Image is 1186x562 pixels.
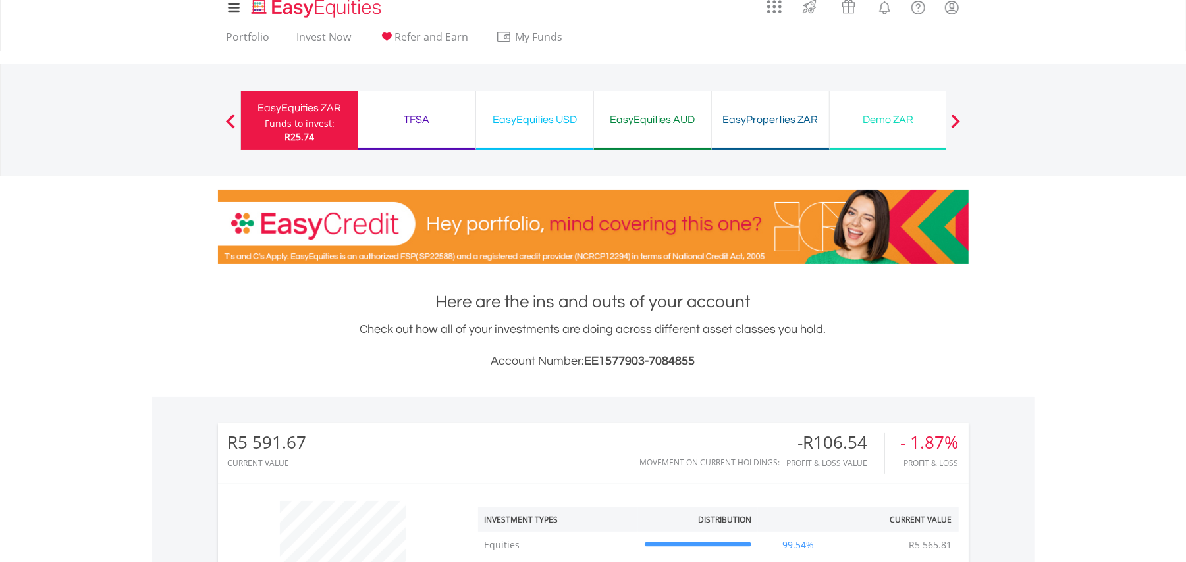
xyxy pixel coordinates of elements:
[218,290,969,314] h1: Here are the ins and outs of your account
[228,459,307,467] div: CURRENT VALUE
[758,532,838,558] td: 99.54%
[249,99,350,117] div: EasyEquities ZAR
[373,30,474,51] a: Refer and Earn
[218,320,969,370] div: Check out how all of your investments are doing across different asset classes you hold.
[901,433,959,452] div: - 1.87%
[942,120,969,134] button: Next
[838,111,939,129] div: Demo ZAR
[284,130,314,143] span: R25.74
[838,507,959,532] th: Current Value
[478,532,638,558] td: Equities
[265,117,335,130] div: Funds to invest:
[478,507,638,532] th: Investment Types
[221,30,275,51] a: Portfolio
[698,514,751,525] div: Distribution
[228,433,307,452] div: R5 591.67
[720,111,821,129] div: EasyProperties ZAR
[484,111,585,129] div: EasyEquities USD
[292,30,357,51] a: Invest Now
[585,355,695,367] span: EE1577903-7084855
[217,120,244,134] button: Previous
[901,459,959,467] div: Profit & Loss
[366,111,468,129] div: TFSA
[218,352,969,370] h3: Account Number:
[787,433,884,452] div: -R106.54
[787,459,884,467] div: Profit & Loss Value
[218,190,969,264] img: EasyCredit Promotion Banner
[640,458,780,467] div: Movement on Current Holdings:
[903,532,959,558] td: R5 565.81
[395,30,469,44] span: Refer and Earn
[496,28,582,45] span: My Funds
[602,111,703,129] div: EasyEquities AUD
